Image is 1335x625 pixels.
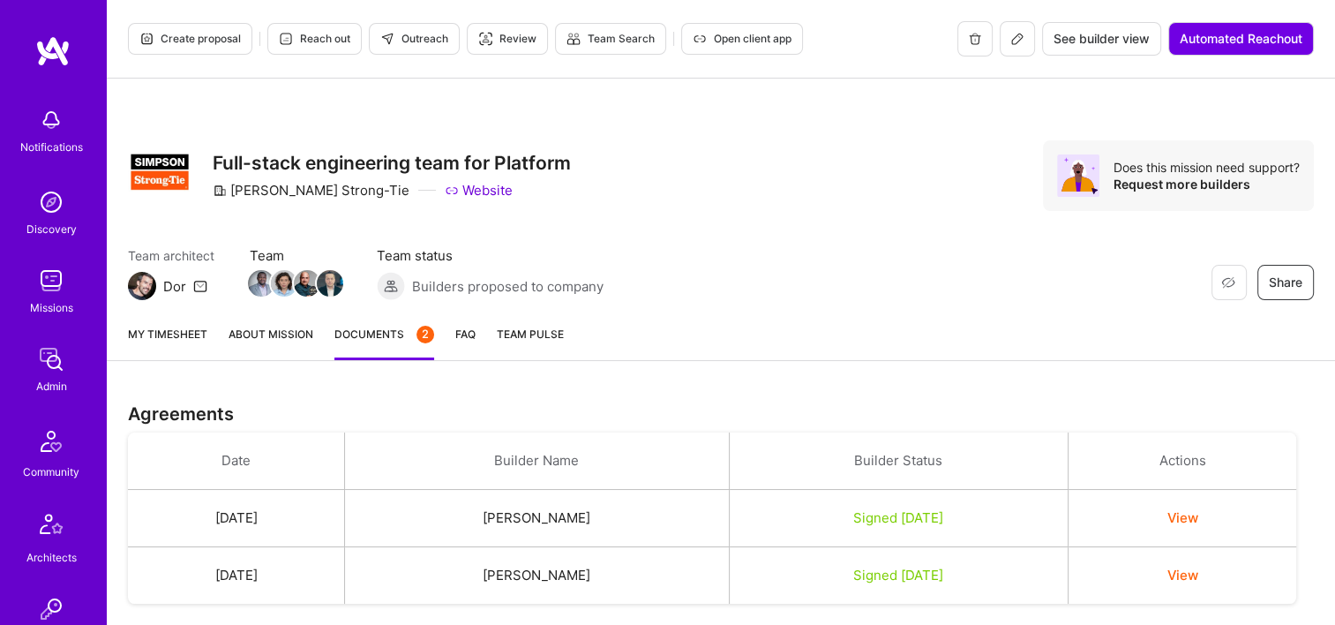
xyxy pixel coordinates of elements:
[36,377,67,395] div: Admin
[497,328,564,341] span: Team Pulse
[193,279,207,293] i: icon Mail
[34,102,69,138] img: bell
[751,508,1046,527] div: Signed [DATE]
[128,403,1314,425] h3: Agreements
[30,298,73,317] div: Missions
[497,325,564,360] a: Team Pulse
[271,270,297,297] img: Team Member Avatar
[478,31,536,47] span: Review
[20,138,83,156] div: Notifications
[369,23,460,55] button: Outreach
[377,272,405,300] img: Builders proposed to company
[1166,566,1197,584] button: View
[751,566,1046,584] div: Signed [DATE]
[1068,433,1295,490] th: Actions
[1168,22,1314,56] button: Automated Reachout
[128,272,156,300] img: Team Architect
[128,246,214,265] span: Team architect
[317,270,343,297] img: Team Member Avatar
[1042,22,1161,56] button: See builder view
[296,268,319,298] a: Team Member Avatar
[380,31,448,47] span: Outreach
[467,23,548,55] button: Review
[345,433,729,490] th: Builder Name
[34,342,69,377] img: admin teamwork
[345,490,729,547] td: [PERSON_NAME]
[34,263,69,298] img: teamwork
[334,325,434,360] a: Documents2
[26,548,77,567] div: Architects
[345,547,729,605] td: [PERSON_NAME]
[30,420,72,463] img: Community
[555,23,666,55] button: Team Search
[26,220,77,238] div: Discovery
[1114,159,1300,176] div: Does this mission need support?
[229,325,313,360] a: About Mission
[213,184,227,198] i: icon CompanyGray
[35,35,71,67] img: logo
[267,23,362,55] button: Reach out
[1257,265,1314,300] button: Share
[250,246,341,265] span: Team
[128,140,191,204] img: Company Logo
[279,31,350,47] span: Reach out
[128,433,345,490] th: Date
[128,325,207,360] a: My timesheet
[455,325,476,360] a: FAQ
[412,277,604,296] span: Builders proposed to company
[681,23,803,55] button: Open client app
[213,181,409,200] div: [PERSON_NAME] Strong-Tie
[1221,275,1235,290] i: icon EyeClosed
[377,246,604,265] span: Team status
[139,32,154,46] i: icon Proposal
[693,31,791,47] span: Open client app
[1054,30,1150,48] span: See builder view
[566,31,655,47] span: Team Search
[319,268,341,298] a: Team Member Avatar
[445,181,513,200] a: Website
[250,268,273,298] a: Team Member Avatar
[213,152,571,174] h3: Full-stack engineering team for Platform
[163,277,186,296] div: Dor
[128,23,252,55] button: Create proposal
[1180,30,1302,48] span: Automated Reachout
[248,270,274,297] img: Team Member Avatar
[273,268,296,298] a: Team Member Avatar
[139,31,241,47] span: Create proposal
[334,325,434,343] span: Documents
[729,433,1068,490] th: Builder Status
[1166,508,1197,527] button: View
[294,270,320,297] img: Team Member Avatar
[34,184,69,220] img: discovery
[478,32,492,46] i: icon Targeter
[1114,176,1300,192] div: Request more builders
[1269,274,1302,291] span: Share
[416,326,434,343] div: 2
[128,547,345,605] td: [DATE]
[30,506,72,548] img: Architects
[23,463,79,481] div: Community
[1057,154,1099,197] img: Avatar
[128,490,345,547] td: [DATE]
